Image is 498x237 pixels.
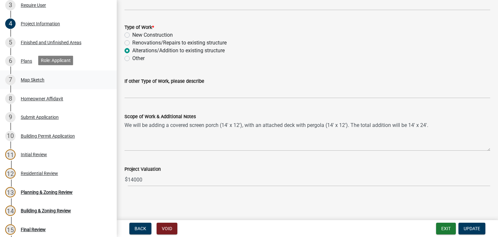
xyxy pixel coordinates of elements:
div: Building Permit Application [21,134,75,138]
div: Planning & Zoning Review [21,190,73,194]
label: Type of Work [124,25,154,30]
label: Renovations/Repairs to existing structure [132,39,227,47]
div: Project Information [21,21,60,26]
label: If other Type of Work, please describe [124,79,204,84]
label: Other [132,55,145,62]
div: 12 [5,168,16,179]
span: Update [464,226,480,231]
button: Exit [436,223,456,234]
span: Back [135,226,146,231]
div: Homeowner Affidavit [21,96,63,101]
div: 7 [5,75,16,85]
div: Building & Zoning Review [21,208,71,213]
span: $ [124,173,128,186]
div: Finished and Unfinished Areas [21,40,81,45]
button: Update [458,223,485,234]
div: 15 [5,224,16,235]
label: Project Valuation [124,167,161,172]
button: Void [157,223,177,234]
div: Require User [21,3,46,7]
div: Submit Application [21,115,59,119]
div: 11 [5,149,16,160]
div: 4 [5,19,16,29]
div: Plans [21,59,32,63]
button: Back [129,223,151,234]
label: Alterations/Addition to existing structure [132,47,225,55]
div: Initial Review [21,152,47,157]
label: Scope of Work & Additional Notes [124,115,196,119]
div: 5 [5,37,16,48]
div: 10 [5,131,16,141]
div: 9 [5,112,16,122]
label: New Construction [132,31,173,39]
div: 6 [5,56,16,66]
div: 8 [5,94,16,104]
div: Final Review [21,227,46,232]
div: 13 [5,187,16,197]
div: Residential Review [21,171,58,176]
div: 14 [5,206,16,216]
div: Role: Applicant [38,56,73,65]
div: Map Sketch [21,78,44,82]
